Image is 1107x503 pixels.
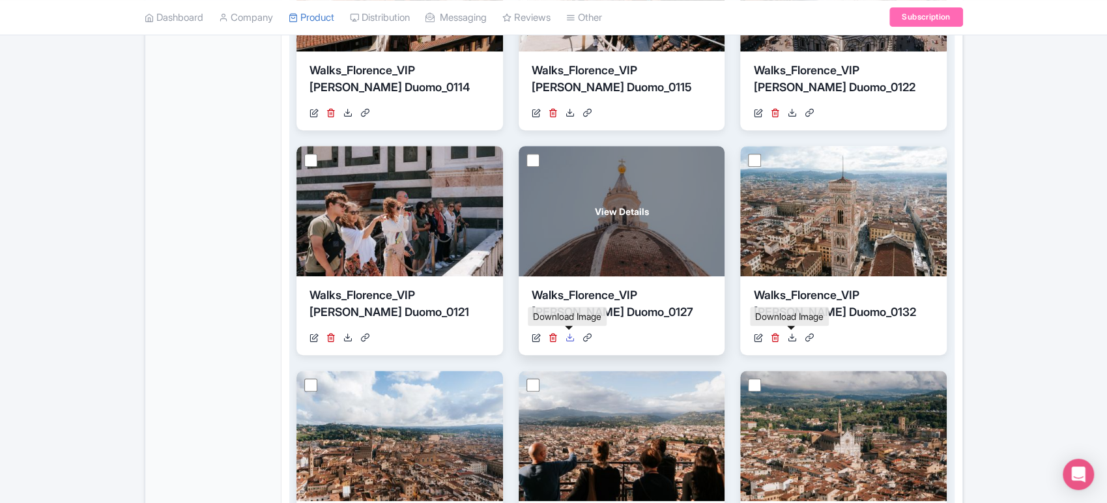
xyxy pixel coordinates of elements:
div: Open Intercom Messenger [1063,459,1094,490]
div: Download Image [528,307,607,326]
a: Subscription [889,8,962,27]
div: Walks_Florence_VIP [PERSON_NAME] Duomo_0122 [753,62,934,101]
a: View Details [519,146,725,276]
div: Walks_Florence_VIP [PERSON_NAME] Duomo_0114 [309,62,490,101]
span: View Details [595,205,649,218]
div: Walks_Florence_VIP [PERSON_NAME] Duomo_0121 [309,287,490,326]
div: Download Image [750,307,829,326]
div: Walks_Florence_VIP [PERSON_NAME] Duomo_0127 [532,287,712,326]
div: Walks_Florence_VIP [PERSON_NAME] Duomo_0115 [532,62,712,101]
div: Walks_Florence_VIP [PERSON_NAME] Duomo_0132 [753,287,934,326]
